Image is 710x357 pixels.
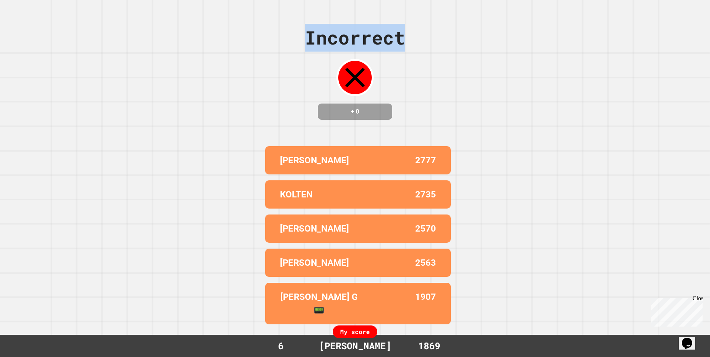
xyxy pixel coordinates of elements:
p: [PERSON_NAME] [280,256,349,269]
p: KOLTEN [280,188,313,201]
iframe: chat widget [648,295,703,327]
iframe: chat widget [679,327,703,350]
div: Incorrect [305,24,405,52]
div: 6 [253,339,309,353]
div: Chat with us now!Close [3,3,51,47]
p: 2563 [415,256,436,269]
p: 1907 [415,290,436,317]
p: 2570 [415,222,436,235]
h4: + 0 [325,107,385,116]
div: 1869 [401,339,457,353]
p: 2777 [415,154,436,167]
p: [PERSON_NAME] [280,222,349,235]
p: [PERSON_NAME] [280,154,349,167]
div: [PERSON_NAME] [312,339,399,353]
div: My score [333,325,377,338]
p: 2735 [415,188,436,201]
p: [PERSON_NAME] G📟 [280,290,358,317]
